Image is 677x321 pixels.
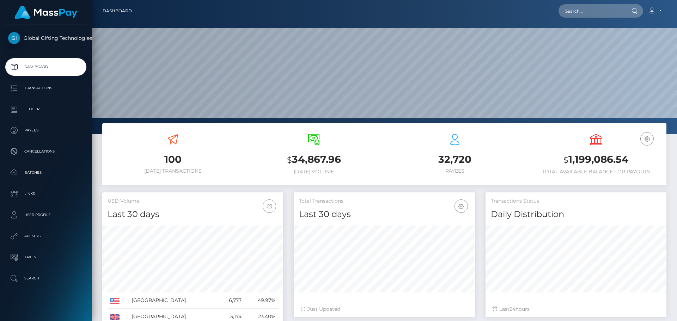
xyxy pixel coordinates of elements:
[491,208,661,221] h4: Daily Distribution
[491,198,661,205] h5: Transactions Status
[8,210,84,220] p: User Profile
[493,305,659,313] div: Last hours
[5,143,86,160] a: Cancellations
[8,104,84,115] p: Ledger
[8,62,84,72] p: Dashboard
[8,83,84,93] p: Transactions
[299,198,469,205] h5: Total Transactions
[8,273,84,284] p: Search
[8,189,84,199] p: Links
[299,208,469,221] h4: Last 30 days
[5,79,86,97] a: Transactions
[103,4,132,18] a: Dashboard
[390,168,520,174] h6: Payees
[8,146,84,157] p: Cancellations
[5,35,86,41] span: Global Gifting Technologies Inc
[14,6,77,19] img: MassPay Logo
[563,155,568,165] small: $
[110,314,120,320] img: GB.png
[5,58,86,76] a: Dashboard
[8,252,84,263] p: Taxes
[5,100,86,118] a: Ledger
[5,248,86,266] a: Taxes
[559,4,625,18] input: Search...
[218,292,244,309] td: 6,777
[390,153,520,166] h3: 32,720
[5,185,86,203] a: Links
[108,153,238,166] h3: 100
[8,231,84,241] p: API Keys
[108,168,238,174] h6: [DATE] Transactions
[244,292,278,309] td: 49.97%
[249,169,379,175] h6: [DATE] Volume
[110,298,120,304] img: US.png
[108,208,278,221] h4: Last 30 days
[249,153,379,167] h3: 34,867.96
[8,167,84,178] p: Batches
[8,32,20,44] img: Global Gifting Technologies Inc
[108,198,278,205] h5: USD Volume
[5,227,86,245] a: API Keys
[531,169,661,175] h6: Total Available Balance for Payouts
[287,155,292,165] small: $
[301,305,468,313] div: Just Updated
[5,206,86,224] a: User Profile
[510,306,516,312] span: 24
[129,292,218,309] td: [GEOGRAPHIC_DATA]
[531,153,661,167] h3: 1,199,086.54
[8,125,84,136] p: Payees
[5,164,86,181] a: Batches
[5,270,86,287] a: Search
[5,122,86,139] a: Payees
